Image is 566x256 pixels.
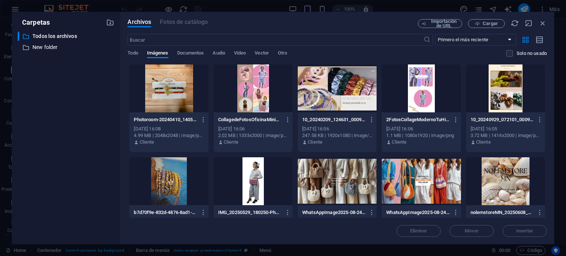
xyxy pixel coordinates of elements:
div: 1.1 MB | 1080x1920 | image/png [386,132,456,139]
div: 247.58 KB | 1920x1080 | image/jpeg [302,132,372,139]
button: Importación de URL [418,19,462,28]
div: 3.72 MB | 1414x2000 | image/png [471,132,541,139]
i: Minimizar [525,19,533,27]
i: Crear carpeta [106,18,114,27]
div: [DATE] 16:06 [386,126,456,132]
p: 2FotosCollageModernoTuHistoria_20250108_111958_0000-0V8WhzSqiIu7eiaBfgkjBw.png [386,116,450,123]
input: Buscar [127,34,423,46]
p: Cliente [224,139,238,145]
p: nolemstoreMN_20250608_093611_0000-jdY1aS9aGidbCLD1Sgne-w.png [471,209,534,216]
span: Imágenes [147,49,168,59]
span: Cargar [483,21,498,26]
div: [DATE] 16:06 [302,126,372,132]
span: Otro [278,49,287,59]
span: Video [234,49,246,59]
p: Cliente [140,139,154,145]
span: Este tipo de archivo no es soportado por este elemento [160,18,208,27]
button: Cargar [468,19,505,28]
div: [DATE] 16:05 [471,126,541,132]
div: ​ [18,32,19,41]
p: WhatsAppImage2025-08-24at12.32.07PM-brEjijnPbjvjdgQ6Mzv0Bg.jpeg [386,209,450,216]
i: Cerrar [539,19,547,27]
p: Solo muestra los archivos que no están usándose en el sitio web. Los archivos añadidos durante es... [517,50,547,57]
div: New folder [18,43,114,52]
div: 4.99 MB | 2048x2048 | image/png [134,132,204,139]
p: New folder [32,43,101,52]
span: Documentos [177,49,204,59]
p: WhatsAppImage2025-08-24at12.00.24PM-ewU_2y5dJSDtLc9uITs5SA.jpeg [302,209,366,216]
p: CollagedeFotosOficinaMinimalistaOrdenadoSimpleNeutro_20250108_111234_0000-0Q0prxSfAtBCjKtGtSeb-A.png [218,116,282,123]
button: 2 [17,216,26,218]
p: Photoroom-20240410_140548-P9cl0P0lPw0bImkabvouQw.png [134,116,197,123]
p: 10_20240209_124631_0009-RWogHToKuLvfFfeSWlUrcg.jpg [302,116,366,123]
span: Audio [213,49,225,59]
p: Cliente [308,139,322,145]
p: Cliente [392,139,406,145]
div: [DATE] 16:06 [218,126,288,132]
i: Volver a cargar [511,19,519,27]
p: 10_20240929_072101_0009-pha2JWzCp1gvRCZQycr0Sg.png [471,116,534,123]
div: 2.02 MB | 1333x2000 | image/png [218,132,288,139]
span: Todo [127,49,138,59]
p: b7d70f9e-832d-4876-8ad1-d1234224a390_20250520_071535_0000-Tq5CjFDMCSFDgMmpOF6PpQ.png [134,209,197,216]
span: Archivos [127,18,151,27]
span: Importación de URL [429,19,459,28]
p: Carpetas [18,18,50,27]
p: Todos los archivos [32,32,101,41]
button: 1 [17,207,26,209]
span: Vector [255,49,269,59]
p: Cliente [476,139,491,145]
p: IMG_20250529_180250-Photoroom-N31z7BgF53KXn8-KdHXqOw.jpg [218,209,282,216]
div: [DATE] 16:08 [134,126,204,132]
button: 3 [17,225,26,227]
